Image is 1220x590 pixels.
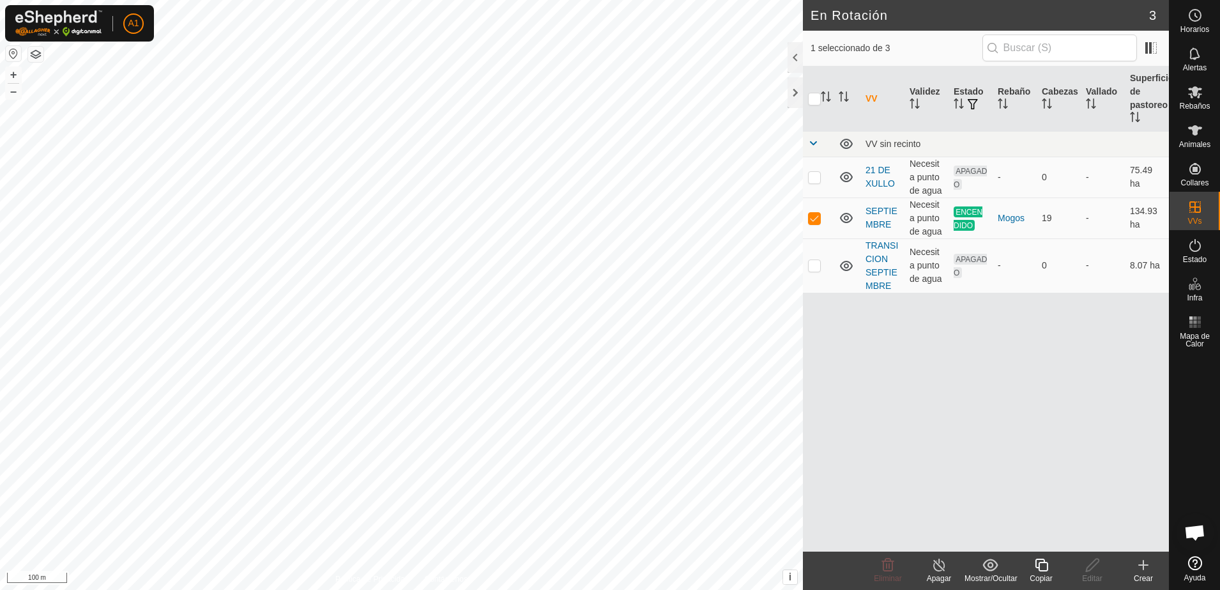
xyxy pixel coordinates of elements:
[865,240,898,291] a: TRANSICION SEPTIEMBRE
[1125,157,1169,198] td: 75.49 ha
[913,573,965,584] div: Apagar
[1125,238,1169,293] td: 8.07 ha
[821,93,831,104] p-sorticon: Activar para ordenar
[811,8,1149,23] h2: En Rotación
[1037,66,1081,132] th: Cabezas
[128,17,139,30] span: A1
[1179,141,1210,148] span: Animales
[1187,294,1202,302] span: Infra
[1067,573,1118,584] div: Editar
[6,67,21,82] button: +
[904,238,949,293] td: Necesita punto de agua
[1130,114,1140,124] p-sorticon: Activar para ordenar
[335,573,409,585] a: Política de Privacidad
[15,10,102,36] img: Logo Gallagher
[1125,198,1169,238] td: 134.93 ha
[1187,217,1201,225] span: VVs
[1081,66,1125,132] th: Vallado
[954,254,987,278] span: APAGADO
[904,66,949,132] th: Validez
[1184,574,1206,582] span: Ayuda
[6,46,21,61] button: Restablecer Mapa
[865,165,895,189] a: 21 DE XULLO
[1149,6,1156,25] span: 3
[425,573,468,585] a: Contáctenos
[811,42,982,55] span: 1 seleccionado de 3
[1081,238,1125,293] td: -
[1125,66,1169,132] th: Superficie de pastoreo
[1037,198,1081,238] td: 19
[910,100,920,111] p-sorticon: Activar para ordenar
[1180,26,1209,33] span: Horarios
[28,47,43,62] button: Capas del Mapa
[6,84,21,99] button: –
[1042,100,1052,111] p-sorticon: Activar para ordenar
[982,35,1137,61] input: Buscar (S)
[1086,100,1096,111] p-sorticon: Activar para ordenar
[965,573,1016,584] div: Mostrar/Ocultar
[998,100,1008,111] p-sorticon: Activar para ordenar
[1037,238,1081,293] td: 0
[904,157,949,198] td: Necesita punto de agua
[874,574,901,583] span: Eliminar
[998,212,1032,225] div: Mogos
[998,171,1032,184] div: -
[993,66,1037,132] th: Rebaño
[1180,179,1209,187] span: Collares
[1037,157,1081,198] td: 0
[1173,332,1217,348] span: Mapa de Calor
[865,206,897,229] a: SEPTIEMBRE
[904,198,949,238] td: Necesita punto de agua
[954,166,987,190] span: APAGADO
[1179,102,1210,110] span: Rebaños
[1118,573,1169,584] div: Crear
[1081,198,1125,238] td: -
[860,66,904,132] th: VV
[1170,551,1220,587] a: Ayuda
[789,571,791,582] span: i
[865,139,1164,149] div: VV sin recinto
[949,66,993,132] th: Estado
[1081,157,1125,198] td: -
[998,259,1032,272] div: -
[1183,64,1207,72] span: Alertas
[1016,573,1067,584] div: Copiar
[954,100,964,111] p-sorticon: Activar para ordenar
[783,570,797,584] button: i
[1183,256,1207,263] span: Estado
[1176,513,1214,552] a: Chat abierto
[954,206,982,231] span: ENCENDIDO
[839,93,849,104] p-sorticon: Activar para ordenar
